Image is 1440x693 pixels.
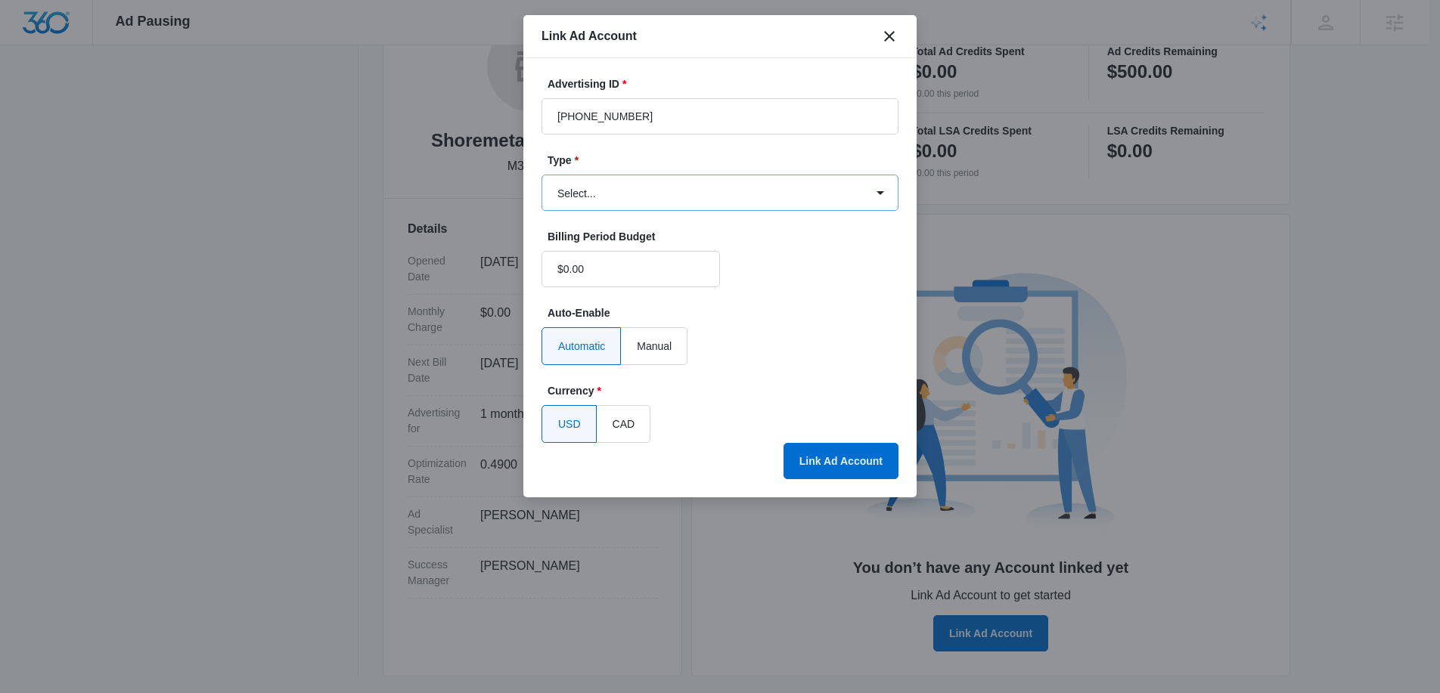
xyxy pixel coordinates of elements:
h1: Link Ad Account [542,27,637,45]
label: Automatic [542,327,621,365]
label: Manual [621,327,687,365]
button: Link Ad Account [784,443,898,479]
label: Advertising ID [548,76,905,92]
label: Type [548,153,905,169]
label: CAD [597,405,651,443]
label: USD [542,405,597,443]
label: Currency [548,383,905,399]
label: Billing Period Budget [548,229,726,245]
button: close [880,27,898,45]
input: $500.00 [542,251,720,287]
label: Auto-Enable [548,305,905,321]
